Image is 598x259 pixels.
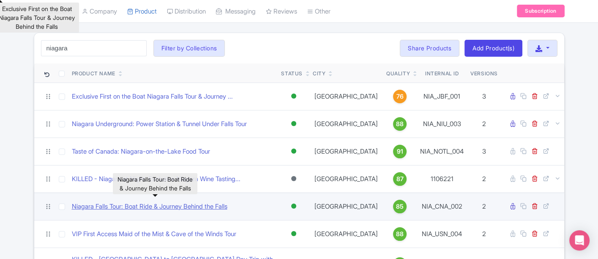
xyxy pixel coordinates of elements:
td: NIA_NOTL_004 [417,138,467,165]
th: Versions [467,63,501,83]
div: Niagara Falls Tour: Boat Ride & Journey Behind the Falls [113,173,197,194]
span: 2 [482,175,486,183]
div: Status [281,70,303,77]
td: [GEOGRAPHIC_DATA] [309,138,383,165]
span: 3 [482,92,486,100]
td: NIA_USN_004 [417,220,467,248]
div: Active [289,118,298,130]
td: [GEOGRAPHIC_DATA] [309,83,383,110]
td: NIA_JBF_001 [417,83,467,110]
td: [GEOGRAPHIC_DATA] [309,165,383,193]
a: 76 [386,90,413,103]
span: 76 [396,92,404,101]
div: Active [289,228,298,240]
a: 88 [386,117,413,131]
td: NIA_CNA_002 [417,193,467,220]
a: Share Products [400,40,459,57]
input: Search product name, city, or interal id [41,40,147,56]
th: Internal ID [417,63,467,83]
div: Active [289,200,298,212]
td: [GEOGRAPHIC_DATA] [309,220,383,248]
span: 88 [396,119,404,129]
span: 88 [396,229,404,239]
a: Exclusive First on the Boat Niagara Falls Tour & Journey ... [72,92,233,102]
a: Add Product(s) [464,40,522,57]
td: [GEOGRAPHIC_DATA] [309,110,383,138]
a: Niagara Falls Tour: Boat Ride & Journey Behind the Falls [72,202,227,212]
span: 2 [482,230,486,238]
span: 91 [397,147,403,156]
a: KILLED - Niagara at Night: Exclusive Niagara Wine Tasting... [72,174,240,184]
div: City [313,70,325,77]
a: Taste of Canada: Niagara-on-the-Lake Food Tour [72,147,210,157]
a: 85 [386,200,413,213]
a: Niagara Underground: Power Station & Tunnel Under Falls Tour [72,119,247,129]
span: 2 [482,120,486,128]
div: Archived [289,173,298,185]
div: Open Intercom Messenger [569,230,590,251]
div: Quality [386,70,410,77]
a: Subscription [517,5,564,18]
td: NIA_NIU_003 [417,110,467,138]
a: 88 [386,227,413,241]
span: 85 [396,202,404,211]
a: 91 [386,145,413,158]
button: Filter by Collections [153,40,225,57]
a: 87 [386,172,413,186]
td: 1106221 [417,165,467,193]
div: Product Name [72,70,115,77]
td: [GEOGRAPHIC_DATA] [309,193,383,220]
span: 3 [482,147,486,155]
a: VIP First Access Maid of the Mist & Cave of the Winds Tour [72,229,236,239]
span: 87 [396,174,404,184]
div: Active [289,145,298,157]
span: 2 [482,202,486,210]
div: Active [289,90,298,102]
